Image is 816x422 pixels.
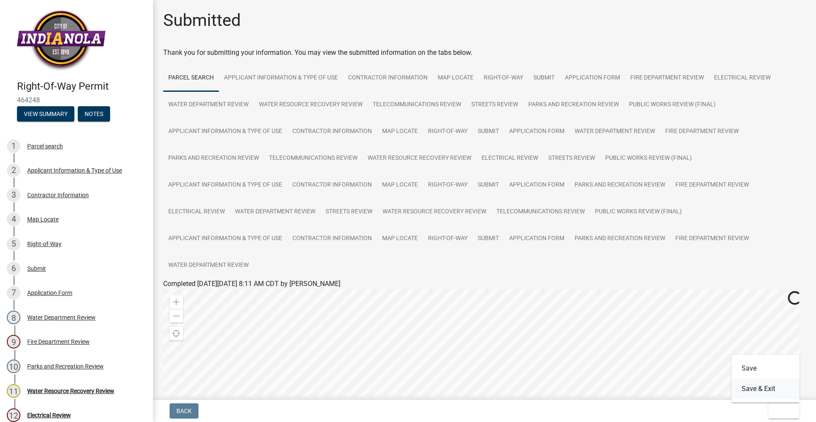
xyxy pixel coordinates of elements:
div: Applicant Information & Type of Use [27,167,122,173]
span: Completed [DATE][DATE] 8:11 AM CDT by [PERSON_NAME] [163,280,340,288]
div: Water Department Review [27,314,96,320]
wm-modal-confirm: Summary [17,111,74,118]
div: 3 [7,188,20,202]
a: Electrical Review [163,198,230,226]
a: Contractor Information [287,172,377,199]
div: Application Form [27,290,72,296]
div: Map Locate [27,216,59,222]
a: Telecommunications Review [491,198,590,226]
div: 8 [7,311,20,324]
div: 1 [7,139,20,153]
button: Back [170,403,198,419]
div: 6 [7,262,20,275]
div: 10 [7,360,20,373]
wm-modal-confirm: Notes [78,111,110,118]
a: Application Form [504,172,569,199]
div: Exit [731,355,799,402]
a: Map Locate [377,172,423,199]
a: Electrical Review [709,65,776,92]
div: 9 [7,335,20,348]
a: Streets Review [320,198,377,226]
a: Parks and Recreation Review [523,91,624,119]
a: Public Works Review (Final) [590,198,687,226]
a: Fire Department Review [670,225,754,252]
a: Submit [473,118,504,145]
a: Right-of-Way [423,225,473,252]
h1: Submitted [163,10,241,31]
a: Submit [528,65,560,92]
div: 11 [7,384,20,398]
a: Submit [473,225,504,252]
img: City of Indianola, Iowa [17,9,105,71]
a: Map Locate [377,225,423,252]
a: Telecommunications Review [264,145,363,172]
button: View Summary [17,106,74,122]
a: Streets Review [466,91,523,119]
a: Water Department Review [569,118,660,145]
a: Water Resource Recovery Review [254,91,368,119]
a: Right-of-Way [479,65,528,92]
button: Exit [768,403,799,419]
a: Application Form [560,65,625,92]
div: Right-of-Way [27,241,62,247]
div: 5 [7,237,20,251]
a: Parks and Recreation Review [569,225,670,252]
a: Water Department Review [163,91,254,119]
h4: Right-Of-Way Permit [17,80,146,93]
div: 12 [7,408,20,422]
div: 2 [7,164,20,177]
button: Notes [78,106,110,122]
a: Fire Department Review [670,172,754,199]
div: Water Resource Recovery Review [27,388,114,394]
a: Fire Department Review [660,118,744,145]
a: Map Locate [433,65,479,92]
a: Streets Review [543,145,600,172]
a: Applicant Information & Type of Use [219,65,343,92]
div: 7 [7,286,20,300]
a: Fire Department Review [625,65,709,92]
a: Parcel search [163,65,219,92]
span: 464248 [17,96,136,104]
a: Parks and Recreation Review [569,172,670,199]
div: Zoom out [170,309,183,323]
a: Application Form [504,118,569,145]
span: Exit [775,408,788,414]
a: Public Works Review (Final) [600,145,697,172]
button: Save & Exit [731,379,799,399]
a: Water Resource Recovery Review [363,145,476,172]
div: Electrical Review [27,412,71,418]
div: Thank you for submitting your information. You may view the submitted information on the tabs below. [163,48,806,58]
a: Map Locate [377,118,423,145]
div: Submit [27,266,46,272]
a: Applicant Information & Type of Use [163,118,287,145]
a: Contractor Information [343,65,433,92]
div: 4 [7,212,20,226]
div: Fire Department Review [27,339,90,345]
a: Application Form [504,225,569,252]
div: Zoom in [170,295,183,309]
a: Contractor Information [287,118,377,145]
a: Water Resource Recovery Review [377,198,491,226]
a: Applicant Information & Type of Use [163,225,287,252]
button: Save [731,358,799,379]
a: Right-of-Way [423,118,473,145]
a: Parks and Recreation Review [163,145,264,172]
a: Electrical Review [476,145,543,172]
div: Contractor Information [27,192,89,198]
div: Parcel search [27,143,63,149]
a: Water Department Review [163,252,254,279]
div: Find my location [170,327,183,340]
a: Right-of-Way [423,172,473,199]
a: Public Works Review (Final) [624,91,721,119]
div: Parks and Recreation Review [27,363,104,369]
a: Water Department Review [230,198,320,226]
a: Submit [473,172,504,199]
a: Applicant Information & Type of Use [163,172,287,199]
a: Contractor Information [287,225,377,252]
span: Back [176,408,192,414]
a: Telecommunications Review [368,91,466,119]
